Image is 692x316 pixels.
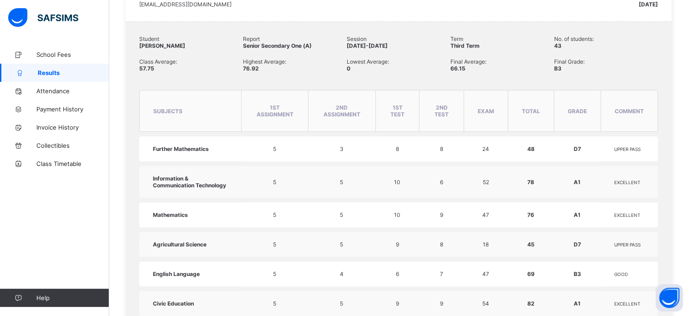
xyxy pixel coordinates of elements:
span: 7 [440,271,443,277]
span: [DATE]-[DATE] [347,42,388,49]
span: Information & Communication Technology [153,175,226,189]
span: School Fees [36,51,109,58]
span: 82 [527,300,534,307]
span: Payment History [36,105,109,113]
span: 76 [527,211,534,218]
span: 8 [395,145,399,152]
span: 78 [527,179,534,186]
span: 18 [483,241,489,248]
span: 4 [340,271,343,277]
span: 5 [273,211,276,218]
span: 5 [340,300,343,307]
span: 5 [340,179,343,186]
span: English Language [153,271,200,277]
span: 1st Assignment [256,104,293,118]
span: 8 [440,145,443,152]
span: Civic Education [153,300,194,307]
span: 10 [394,211,400,218]
span: A1 [574,179,581,186]
span: 5 [340,211,343,218]
span: 9 [395,300,399,307]
span: Invoice History [36,124,109,131]
span: Class Timetable [36,160,109,167]
span: 3 [340,145,343,152]
span: 47 [482,271,489,277]
span: 5 [340,241,343,248]
span: No. of students: [554,35,658,42]
span: A1 [574,211,581,218]
span: 43 [554,42,561,49]
span: EXCELLENT [614,212,640,218]
span: Final Grade: [554,58,658,65]
span: 10 [394,179,400,186]
span: Term [450,35,554,42]
span: D7 [573,241,581,248]
span: 9 [440,211,443,218]
span: 5 [273,271,276,277]
span: 8 [440,241,443,248]
span: Help [36,294,109,301]
span: 69 [527,271,534,277]
span: UPPER PASS [614,242,641,247]
span: Student [139,35,243,42]
span: Exam [478,108,494,115]
span: 9 [440,300,443,307]
span: Highest Average: [243,58,347,65]
span: [PERSON_NAME] [139,42,185,49]
span: Lowest Average: [347,58,450,65]
span: [DATE] [639,1,658,8]
span: Attendance [36,87,109,95]
span: 5 [273,241,276,248]
span: 76.92 [243,65,259,72]
span: EXCELLENT [614,180,640,185]
span: Results [38,69,109,76]
span: UPPER PASS [614,146,641,152]
span: 45 [527,241,534,248]
span: 24 [482,145,489,152]
span: EXCELLENT [614,301,640,306]
button: Open asap [656,284,683,311]
span: 57.75 [139,65,154,72]
span: 6 [395,271,399,277]
span: Further Mathematics [153,145,209,152]
span: B3 [554,65,561,72]
span: 0 [347,65,350,72]
span: Session [347,35,450,42]
span: 5 [273,179,276,186]
span: 54 [482,300,489,307]
span: A1 [574,300,581,307]
span: Senior Secondary One (A) [243,42,312,49]
span: Mathematics [153,211,188,218]
span: 5 [273,145,276,152]
span: Class Average: [139,58,243,65]
span: 5 [273,300,276,307]
span: D7 [573,145,581,152]
span: 52 [482,179,489,186]
span: 48 [527,145,534,152]
span: Third Term [450,42,480,49]
span: GOOD [614,271,628,277]
span: 1st Test [390,104,404,118]
span: Collectibles [36,142,109,149]
span: 66.15 [450,65,465,72]
span: Final Average: [450,58,554,65]
span: Report [243,35,347,42]
span: comment [615,108,644,115]
span: 9 [395,241,399,248]
span: B3 [573,271,581,277]
span: 2nd Assignment [323,104,360,118]
span: grade [568,108,587,115]
span: 2nd Test [434,104,449,118]
img: safsims [8,8,78,27]
span: 6 [440,179,443,186]
span: Agricultural Science [153,241,207,248]
span: 47 [482,211,489,218]
span: subjects [153,108,182,115]
span: total [522,108,540,115]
